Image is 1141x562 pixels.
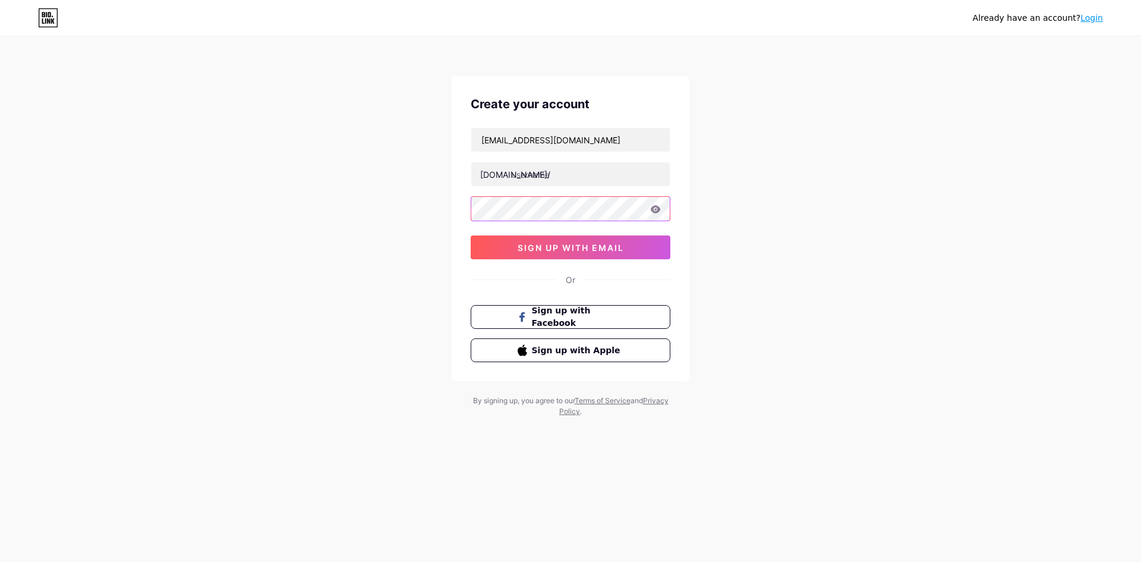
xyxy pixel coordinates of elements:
button: sign up with email [471,236,670,259]
div: By signing up, you agree to our and . [469,395,672,417]
a: Login [1080,13,1103,23]
a: Terms of Service [575,396,631,405]
span: Sign up with Facebook [532,304,624,329]
div: Already have an account? [973,12,1103,24]
div: [DOMAIN_NAME]/ [480,168,550,181]
input: Email [471,128,670,152]
button: Sign up with Apple [471,338,670,362]
span: Sign up with Apple [532,344,624,357]
button: Sign up with Facebook [471,305,670,329]
div: Create your account [471,95,670,113]
span: sign up with email [518,243,624,253]
input: username [471,162,670,186]
div: Or [566,274,575,286]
